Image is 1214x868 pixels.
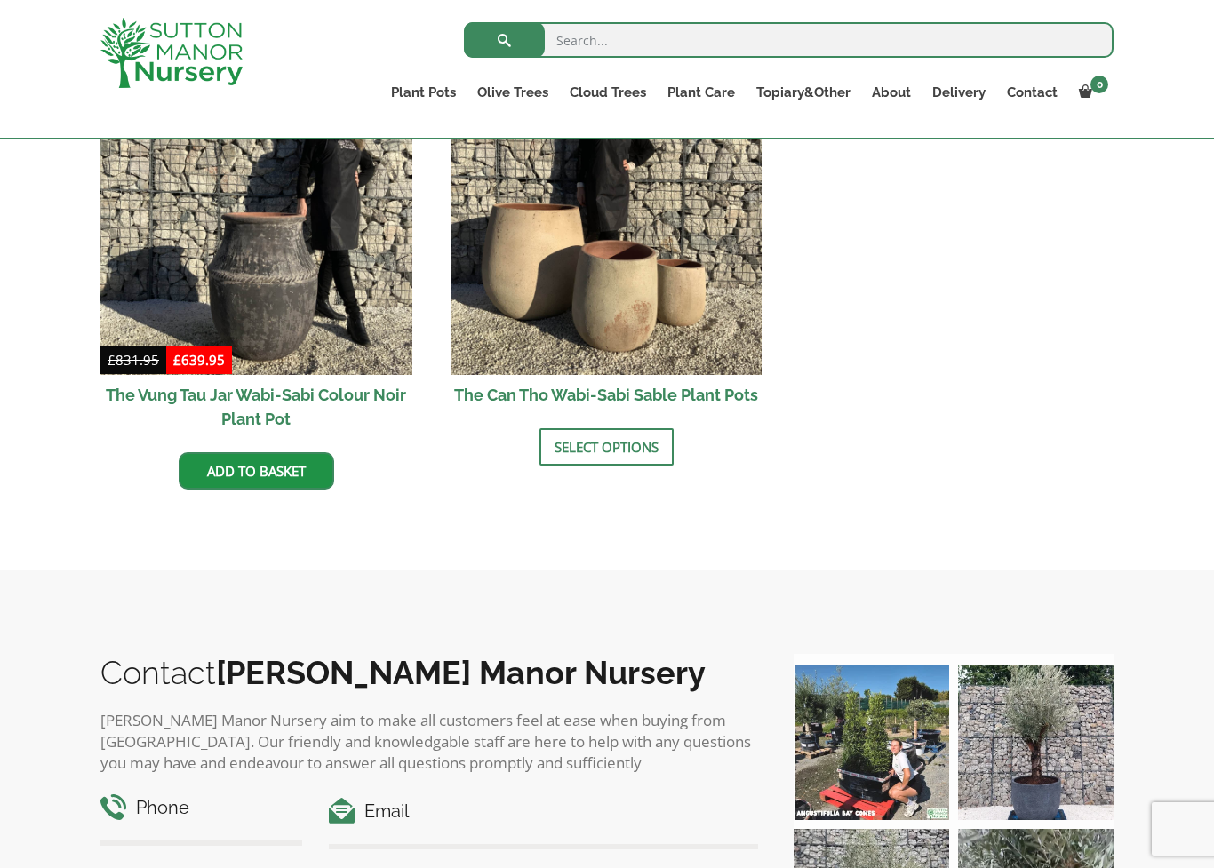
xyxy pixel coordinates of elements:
img: The Vung Tau Jar Wabi-Sabi Colour Noir Plant Pot [100,64,412,376]
a: Select options for “The Can Tho Wabi-Sabi Sable Plant Pots” [539,428,674,466]
a: Plant Pots [380,80,467,105]
a: Sale! The Vung Tau Jar Wabi-Sabi Colour Noir Plant Pot [100,64,412,440]
h4: Phone [100,794,302,822]
a: About [861,80,922,105]
b: [PERSON_NAME] Manor Nursery [216,654,706,691]
span: £ [173,351,181,369]
a: 0 [1068,80,1114,105]
img: logo [100,18,243,88]
bdi: 831.95 [108,351,159,369]
a: Olive Trees [467,80,559,105]
h2: The Vung Tau Jar Wabi-Sabi Colour Noir Plant Pot [100,375,412,439]
bdi: 639.95 [173,351,225,369]
a: Plant Care [657,80,746,105]
img: A beautiful multi-stem Spanish Olive tree potted in our luxurious fibre clay pots 😍😍 [958,665,1114,820]
span: £ [108,351,116,369]
input: Search... [464,22,1114,58]
a: Topiary&Other [746,80,861,105]
h2: The Can Tho Wabi-Sabi Sable Plant Pots [451,375,763,415]
h4: Email [329,798,758,825]
a: Contact [996,80,1068,105]
a: Delivery [922,80,996,105]
p: [PERSON_NAME] Manor Nursery aim to make all customers feel at ease when buying from [GEOGRAPHIC_D... [100,710,758,774]
span: 0 [1090,76,1108,93]
img: Our elegant & picturesque Angustifolia Cones are an exquisite addition to your Bay Tree collectio... [794,665,949,820]
a: Cloud Trees [559,80,657,105]
h2: Contact [100,654,758,691]
a: Sale! The Can Tho Wabi-Sabi Sable Plant Pots [451,64,763,416]
img: The Can Tho Wabi-Sabi Sable Plant Pots [451,64,763,376]
a: Add to basket: “The Vung Tau Jar Wabi-Sabi Colour Noir Plant Pot” [179,452,334,490]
